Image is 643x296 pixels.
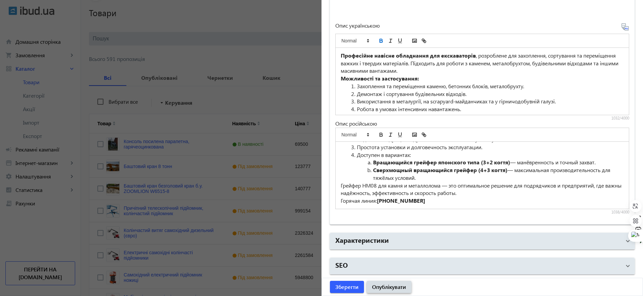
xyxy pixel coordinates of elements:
span: Опис українською [335,22,380,29]
button: underline [395,37,405,45]
button: bold [376,37,386,45]
h2: SEO [335,260,348,269]
button: image [410,131,419,139]
div: 1032/4000 [335,116,629,121]
mat-expansion-panel-header: Характеристики [330,233,635,249]
li: Використання в металургії, на scrapyard-майданчиках та у гірничодобувній галузі. [349,98,624,105]
button: Зберегти [330,281,364,293]
strong: [PHONE_NUMBER] [377,197,425,204]
p: , розроблене для захоплення, сортування та переміщення важких і твердих матеріалів. Підходить для... [341,52,624,75]
li: — манёвренность и точный захват. [349,159,624,166]
li: — максимальная производительность для тяжёлых условий. [349,166,624,182]
li: Робота в умовах інтенсивних навантажень. [349,105,624,113]
strong: Сверхмощный вращающийся грейфер (4+3 когтя) [373,166,508,173]
button: italic [386,131,395,139]
button: bold [376,131,386,139]
h2: Характеристики [335,235,389,244]
div: Детальніше про товар [330,5,635,224]
button: image [410,37,419,45]
mat-expansion-panel-header: SEO [330,258,635,274]
li: Захоплення та переміщення каменю, бетонних блоків, металобрухту. [349,83,624,90]
li: Простота установки и долговечность эксплуатации. [349,143,624,151]
span: Опис російською [335,120,377,127]
span: Зберегти [335,283,359,291]
p: Грейфер HM08 для камня и металлолома — это оптимальное решение для подрядчиков и предприятий, где... [341,182,624,197]
span: Опублікувати [372,283,406,291]
button: link [419,37,429,45]
li: Доступен в вариантах: [349,151,624,159]
p: Горячая линия: [341,197,624,205]
strong: Переваги: [341,113,367,120]
strong: Вращающийся грейфер японского типа (3+2 когтя) [373,159,510,166]
button: link [419,131,429,139]
li: Демонтаж і сортування будівельних відходів. [349,90,624,98]
button: Опублікувати [367,281,411,293]
strong: Професійне навісне обладнання для екскаваторів [341,52,476,59]
button: underline [395,131,405,139]
strong: Можливості та застосування: [341,75,419,82]
div: 1038/4000 [335,209,629,215]
button: italic [386,37,395,45]
svg-icon: Перекласти на рос. [621,23,629,31]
